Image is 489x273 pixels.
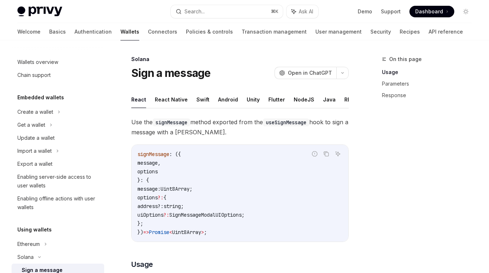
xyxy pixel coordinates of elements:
[218,91,238,108] button: Android
[299,8,313,15] span: Ask AI
[158,160,161,166] span: ,
[75,23,112,40] a: Authentication
[131,66,211,79] h1: Sign a message
[17,58,58,66] div: Wallets overview
[186,23,233,40] a: Policies & controls
[161,186,190,192] span: Uint8Array
[17,93,64,102] h5: Embedded wallets
[49,23,66,40] a: Basics
[17,108,53,116] div: Create a wallet
[12,170,104,192] a: Enabling server-side access to user wallets
[333,149,343,159] button: Ask AI
[137,151,169,157] span: signMessage
[242,212,244,218] span: ;
[268,91,285,108] button: Flutter
[263,118,309,126] code: useSignMessage
[323,91,336,108] button: Java
[163,194,166,201] span: {
[315,23,362,40] a: User management
[247,91,260,108] button: Unity
[17,23,41,40] a: Welcome
[131,91,146,108] button: React
[275,67,336,79] button: Open in ChatGPT
[382,78,477,90] a: Parameters
[196,91,209,108] button: Swift
[17,71,51,79] div: Chain support
[137,220,143,227] span: };
[204,229,207,235] span: ;
[169,212,242,218] span: SignMessageModalUIOptions
[271,9,278,14] span: ⌘ K
[163,212,169,218] span: ?:
[137,212,163,218] span: uiOptions
[190,186,192,192] span: ;
[169,151,181,157] span: : ({
[12,69,104,82] a: Chain support
[409,6,454,17] a: Dashboard
[137,160,158,166] span: message
[17,240,40,248] div: Ethereum
[17,134,55,142] div: Update a wallet
[17,194,100,212] div: Enabling offline actions with user wallets
[17,173,100,190] div: Enabling server-side access to user wallets
[294,91,314,108] button: NodeJS
[415,8,443,15] span: Dashboard
[381,8,401,15] a: Support
[158,194,163,201] span: ?:
[172,229,201,235] span: Uint8Array
[137,177,149,183] span: }: {
[242,23,307,40] a: Transaction management
[12,157,104,170] a: Export a wallet
[358,8,372,15] a: Demo
[149,229,169,235] span: Promise
[400,23,420,40] a: Recipes
[382,66,477,78] a: Usage
[382,90,477,101] a: Response
[153,118,190,126] code: signMessage
[137,229,143,235] span: })
[137,186,161,192] span: message:
[389,55,422,64] span: On this page
[169,229,172,235] span: <
[344,91,367,108] button: REST API
[17,121,45,129] div: Get a wallet
[131,117,349,137] span: Use the method exported from the hook to sign a message with a [PERSON_NAME].
[171,5,283,18] button: Search...⌘K
[163,203,181,209] span: string
[155,91,188,108] button: React Native
[137,194,158,201] span: options
[17,147,52,155] div: Import a wallet
[429,23,463,40] a: API reference
[17,225,52,234] h5: Using wallets
[17,160,52,168] div: Export a wallet
[310,149,319,159] button: Report incorrect code
[131,56,349,63] div: Solana
[288,69,332,77] span: Open in ChatGPT
[148,23,177,40] a: Connectors
[17,6,62,17] img: light logo
[12,192,104,214] a: Enabling offline actions with user wallets
[322,149,331,159] button: Copy the contents from the code block
[460,6,472,17] button: Toggle dark mode
[120,23,139,40] a: Wallets
[286,5,318,18] button: Ask AI
[184,7,205,16] div: Search...
[12,56,104,69] a: Wallets overview
[137,203,161,209] span: address?
[131,259,153,269] span: Usage
[137,168,158,175] span: options
[161,203,163,209] span: :
[17,253,34,261] div: Solana
[370,23,391,40] a: Security
[143,229,149,235] span: =>
[181,203,184,209] span: ;
[201,229,204,235] span: >
[12,131,104,144] a: Update a wallet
